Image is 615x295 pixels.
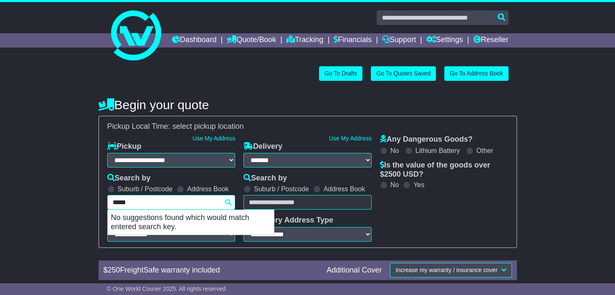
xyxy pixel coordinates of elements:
[319,66,362,81] a: Go To Drafts
[371,66,436,81] a: Go To Quotes Saved
[192,135,235,142] a: Use My Address
[324,185,365,193] label: Address Book
[390,263,511,277] button: Increase my warranty / insurance cover
[395,267,497,273] span: Increase my warranty / insurance cover
[118,185,173,193] label: Suburb / Postcode
[172,33,217,47] a: Dashboard
[390,181,399,189] label: No
[172,122,244,130] span: select pickup location
[107,285,228,292] span: © One World Courier 2025. All rights reserved.
[380,161,508,179] label: Is the value of the goods over $ ?
[99,266,323,275] div: $ FreightSafe warranty included
[384,170,401,178] span: 2500
[476,147,493,155] label: Other
[107,142,142,151] label: Pickup
[322,266,386,275] div: Additional Cover
[108,266,120,274] span: 250
[99,98,517,112] h4: Begin your quote
[413,181,424,189] label: Yes
[415,147,460,155] label: Lithium Battery
[243,142,282,151] label: Delivery
[329,135,372,142] a: Use My Address
[254,185,309,193] label: Suburb / Postcode
[108,210,274,235] p: No suggestions found which would match entered search key.
[380,135,473,144] label: Any Dangerous Goods?
[243,174,287,183] label: Search by
[390,147,399,155] label: No
[103,122,512,131] div: Pickup Local Time:
[334,33,372,47] a: Financials
[403,170,419,178] span: USD
[473,33,508,47] a: Reseller
[187,185,229,193] label: Address Book
[243,216,333,225] label: Delivery Address Type
[286,33,323,47] a: Tracking
[444,66,508,81] a: Go To Address Book
[107,174,151,183] label: Search by
[426,33,463,47] a: Settings
[382,33,416,47] a: Support
[227,33,276,47] a: Quote/Book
